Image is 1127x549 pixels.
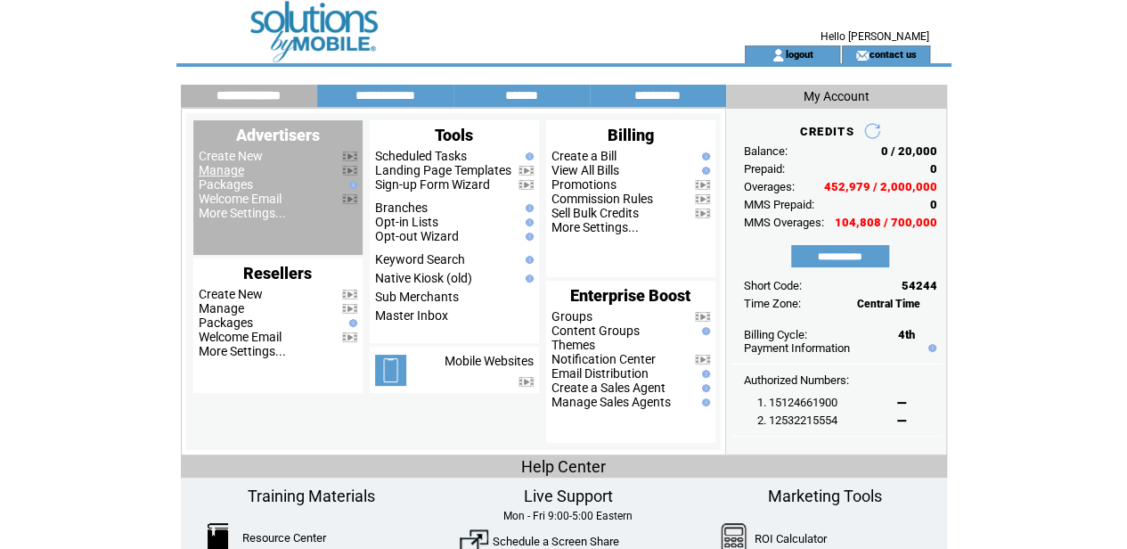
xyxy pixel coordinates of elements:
a: Notification Center [551,352,656,366]
img: help.gif [521,218,534,226]
a: Branches [375,201,428,215]
img: contact_us_icon.gif [855,48,869,62]
a: Create New [199,149,263,163]
span: CREDITS [799,125,853,138]
img: video.png [519,166,534,176]
span: 0 [930,198,937,211]
span: Hello [PERSON_NAME] [821,30,929,43]
a: Packages [199,315,253,330]
a: Create a Bill [551,149,617,163]
span: Advertisers [236,126,320,144]
a: Manage [199,301,244,315]
a: contact us [869,48,916,60]
a: Promotions [551,177,617,192]
img: video.png [519,180,534,190]
a: Native Kiosk (old) [375,271,472,285]
a: Email Distribution [551,366,649,381]
span: Live Support [523,487,612,505]
img: video.png [695,209,710,218]
img: video.png [695,312,710,322]
img: help.gif [924,344,936,352]
img: help.gif [345,181,357,189]
img: help.gif [698,384,710,392]
img: video.png [342,152,357,161]
a: Manage Sales Agents [551,395,671,409]
a: More Settings... [199,206,286,220]
span: Time Zone: [744,297,801,310]
a: logout [785,48,813,60]
img: help.gif [698,370,710,378]
img: video.png [695,180,710,190]
span: 452,979 / 2,000,000 [824,180,937,193]
a: More Settings... [551,220,639,234]
img: help.gif [698,398,710,406]
span: Central Time [857,298,920,310]
a: Create New [199,287,263,301]
span: Marketing Tools [768,487,882,505]
span: Billing Cycle: [744,328,807,341]
span: Enterprise Boost [570,286,690,305]
a: Groups [551,309,592,324]
span: MMS Overages: [744,216,824,229]
img: video.png [342,166,357,176]
a: Schedule a Screen Share [493,535,619,548]
img: video.png [519,377,534,387]
span: Authorized Numbers: [744,373,849,387]
img: help.gif [698,167,710,175]
a: Landing Page Templates [375,163,511,177]
a: Sell Bulk Credits [551,206,639,220]
span: Tools [435,126,473,144]
a: Payment Information [744,341,850,355]
span: 4th [898,328,915,341]
span: Short Code: [744,279,802,292]
img: help.gif [521,274,534,283]
img: help.gif [345,319,357,327]
a: Welcome Email [199,330,282,344]
a: Opt-out Wizard [375,229,459,243]
img: account_icon.gif [772,48,785,62]
img: help.gif [521,256,534,264]
img: help.gif [698,152,710,160]
span: Prepaid: [744,162,785,176]
a: ROI Calculator [755,532,827,545]
img: video.png [695,194,710,204]
span: 104,808 / 700,000 [835,216,937,229]
span: Billing [608,126,654,144]
a: More Settings... [199,344,286,358]
a: Sign-up Form Wizard [375,177,490,192]
img: help.gif [521,233,534,241]
a: Opt-in Lists [375,215,438,229]
a: Create a Sales Agent [551,381,666,395]
a: Resource Center [242,531,326,545]
a: Commission Rules [551,192,653,206]
span: Mon - Fri 9:00-5:00 Eastern [503,510,633,522]
a: Scheduled Tasks [375,149,467,163]
a: Keyword Search [375,252,465,266]
img: mobile-websites.png [375,355,406,386]
span: MMS Prepaid: [744,198,814,211]
span: 1. 15124661900 [757,396,837,409]
a: Packages [199,177,253,192]
span: 0 [930,162,937,176]
img: help.gif [521,204,534,212]
a: Content Groups [551,324,640,338]
a: View All Bills [551,163,619,177]
img: video.png [342,194,357,204]
img: video.png [342,304,357,314]
span: Help Center [521,457,606,476]
span: Overages: [744,180,795,193]
img: video.png [342,332,357,342]
a: Welcome Email [199,192,282,206]
img: help.gif [698,327,710,335]
img: video.png [695,355,710,365]
a: Sub Merchants [375,290,459,304]
a: Master Inbox [375,308,448,323]
span: Balance: [744,144,788,158]
span: Training Materials [248,487,375,505]
span: 54244 [902,279,937,292]
a: Mobile Websites [445,354,534,368]
a: Themes [551,338,595,352]
span: Resellers [243,264,312,283]
img: video.png [342,290,357,299]
img: help.gif [521,152,534,160]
